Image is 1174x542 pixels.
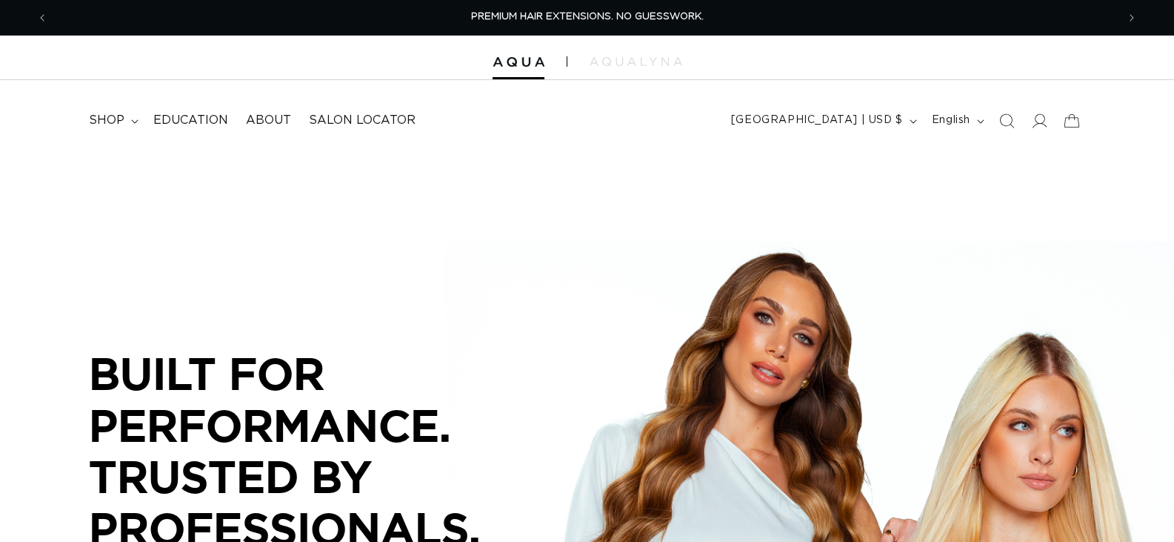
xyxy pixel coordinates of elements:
[237,104,300,137] a: About
[923,107,990,135] button: English
[246,113,291,128] span: About
[309,113,416,128] span: Salon Locator
[144,104,237,137] a: Education
[153,113,228,128] span: Education
[300,104,424,137] a: Salon Locator
[1115,4,1148,32] button: Next announcement
[722,107,923,135] button: [GEOGRAPHIC_DATA] | USD $
[80,104,144,137] summary: shop
[731,113,903,128] span: [GEOGRAPHIC_DATA] | USD $
[89,113,124,128] span: shop
[26,4,59,32] button: Previous announcement
[932,113,970,128] span: English
[493,57,544,67] img: Aqua Hair Extensions
[990,105,1023,137] summary: Search
[590,57,682,66] img: aqualyna.com
[471,12,704,22] span: PREMIUM HAIR EXTENSIONS. NO GUESSWORK.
